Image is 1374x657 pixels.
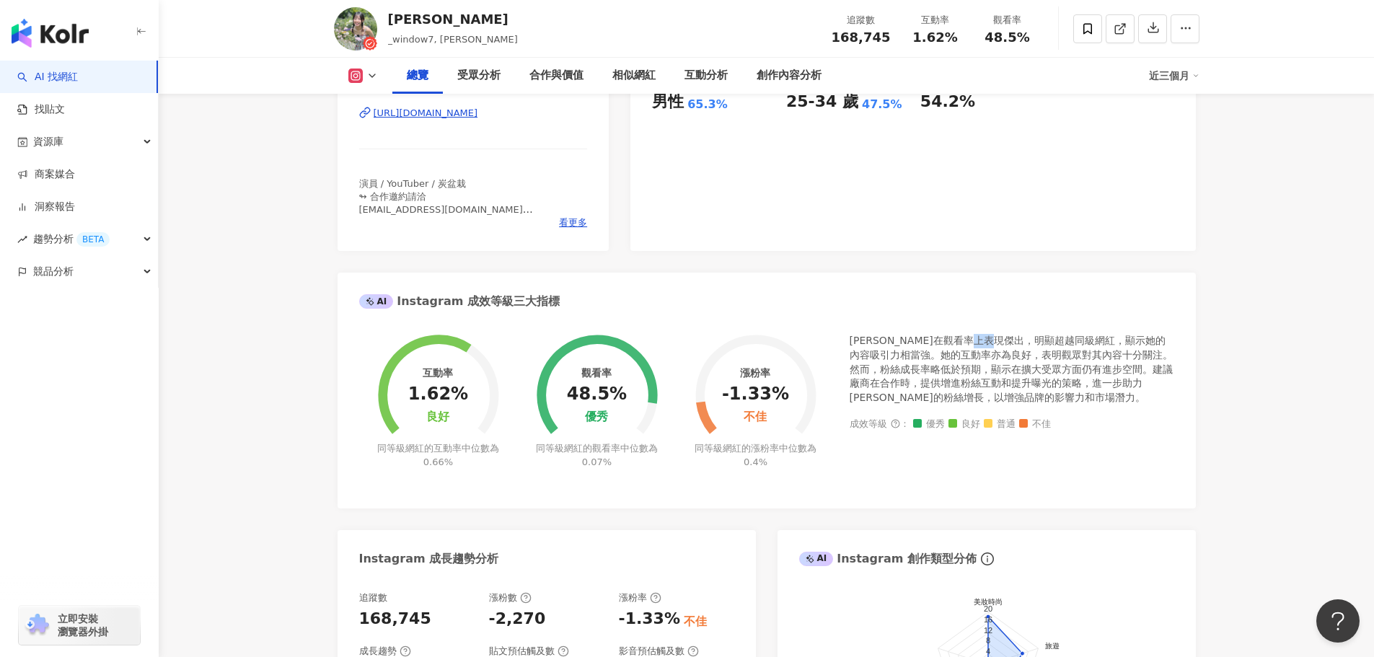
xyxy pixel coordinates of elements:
iframe: Help Scout Beacon - Open [1316,599,1360,643]
div: 同等級網紅的觀看率中位數為 [534,442,660,468]
div: 合作與價值 [529,67,583,84]
text: 4 [985,647,990,656]
span: 趨勢分析 [33,223,110,255]
div: AI [799,552,834,566]
span: 立即安裝 瀏覽器外掛 [58,612,108,638]
span: 不佳 [1019,419,1051,430]
div: -1.33% [619,608,680,630]
span: 演員 / YouTuber / 炭盆栽 ↬ 合作邀約請洽 [EMAIL_ADDRESS][DOMAIN_NAME] ↬ 盆栽 @_window11 [359,178,533,242]
span: 0.4% [744,457,767,467]
a: 商案媒合 [17,167,75,182]
div: 成效等級 ： [850,419,1174,430]
span: 48.5% [985,30,1029,45]
div: 相似網紅 [612,67,656,84]
span: 看更多 [559,216,587,229]
div: 48.5% [567,384,627,405]
span: _window7, [PERSON_NAME] [388,34,518,45]
div: 男性 [652,91,684,113]
a: 找貼文 [17,102,65,117]
a: searchAI 找網紅 [17,70,78,84]
div: -2,270 [489,608,546,630]
div: AI [359,294,394,309]
span: 普通 [984,419,1016,430]
a: [URL][DOMAIN_NAME] [359,107,588,120]
span: 1.62% [912,30,957,45]
div: BETA [76,232,110,247]
span: 優秀 [913,419,945,430]
span: 0.66% [423,457,453,467]
span: 168,745 [832,30,891,45]
span: 0.07% [582,457,612,467]
div: 漲粉率 [740,367,770,379]
div: Instagram 成長趨勢分析 [359,551,499,567]
div: 54.2% [920,91,975,113]
div: 受眾分析 [457,67,501,84]
div: -1.33% [722,384,789,405]
span: 資源庫 [33,125,63,158]
div: 總覽 [407,67,428,84]
a: chrome extension立即安裝 瀏覽器外掛 [19,606,140,645]
div: 漲粉率 [619,591,661,604]
div: 互動率 [423,367,453,379]
text: 20 [983,604,992,613]
div: 追蹤數 [359,591,387,604]
span: 良好 [948,419,980,430]
div: 互動率 [908,13,963,27]
text: 12 [983,625,992,634]
div: [PERSON_NAME]在觀看率上表現傑出，明顯超越同級網紅，顯示她的內容吸引力相當強。她的互動率亦為良好，表明觀眾對其內容十分關注。然而，粉絲成長率略低於預期，顯示在擴大受眾方面仍有進步空間... [850,334,1174,405]
div: Instagram 創作類型分佈 [799,551,977,567]
div: 優秀 [585,410,608,424]
text: 美妝時尚 [974,598,1003,606]
a: 洞察報告 [17,200,75,214]
div: 追蹤數 [832,13,891,27]
text: 旅遊 [1045,642,1060,650]
text: 8 [985,636,990,645]
span: info-circle [979,550,996,568]
span: 競品分析 [33,255,74,288]
div: [PERSON_NAME] [388,10,518,28]
img: logo [12,19,89,48]
div: 良好 [426,410,449,424]
img: chrome extension [23,614,51,637]
div: 同等級網紅的漲粉率中位數為 [692,442,819,468]
text: 16 [983,615,992,624]
div: 互動分析 [684,67,728,84]
div: 25-34 歲 [786,91,858,113]
span: rise [17,234,27,244]
div: 47.5% [862,97,902,113]
div: [URL][DOMAIN_NAME] [374,107,478,120]
div: 1.62% [408,384,468,405]
div: 漲粉數 [489,591,532,604]
div: 觀看率 [581,367,612,379]
div: 不佳 [684,614,707,630]
div: 創作內容分析 [757,67,822,84]
div: 65.3% [687,97,728,113]
div: 觀看率 [980,13,1035,27]
img: KOL Avatar [334,7,377,50]
div: 近三個月 [1149,64,1199,87]
div: 168,745 [359,608,431,630]
div: Instagram 成效等級三大指標 [359,294,560,309]
div: 同等級網紅的互動率中位數為 [375,442,501,468]
div: 不佳 [744,410,767,424]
